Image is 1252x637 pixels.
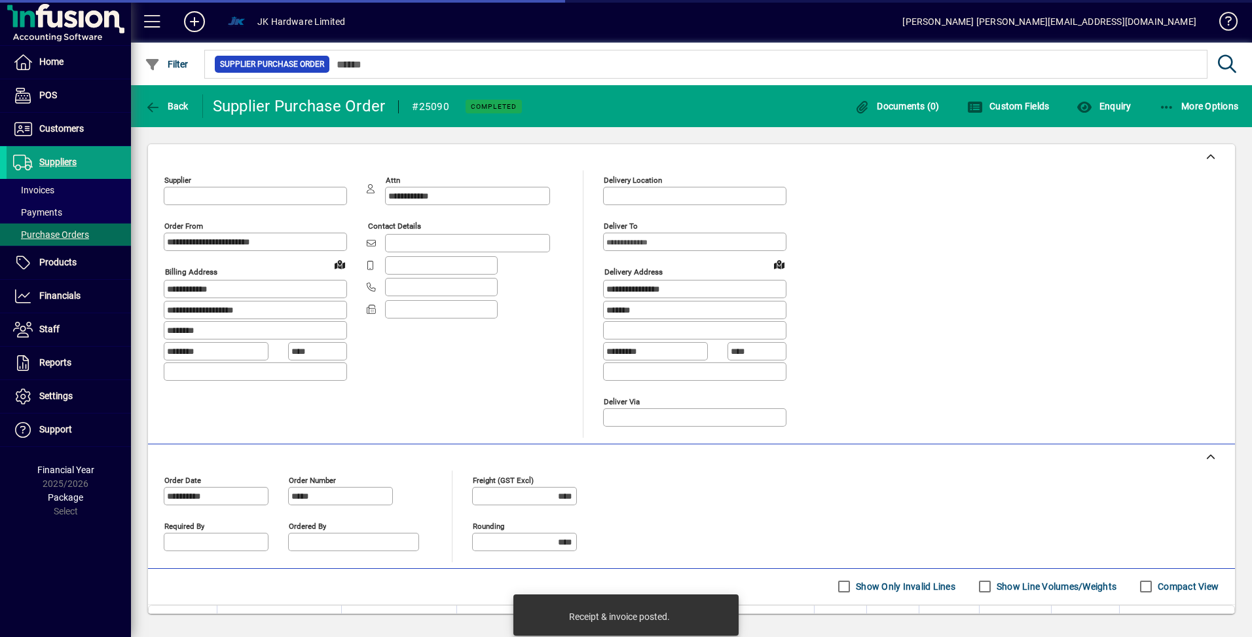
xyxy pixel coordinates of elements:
mat-label: Delivery Location [604,176,662,185]
button: Filter [141,52,192,76]
a: Settings [7,380,131,413]
mat-label: Deliver via [604,396,640,406]
button: Documents (0) [851,94,943,118]
mat-label: Rounding [473,521,504,530]
span: Financial Year [37,465,94,475]
label: Show Line Volumes/Weights [994,580,1116,593]
button: Back [141,94,192,118]
span: POS [39,90,57,100]
a: Home [7,46,131,79]
a: Invoices [7,179,131,201]
span: Item [225,613,241,627]
span: Description [465,613,505,627]
mat-label: Deliver To [604,222,638,231]
button: Add [174,10,215,33]
mat-label: Required by [164,521,204,530]
mat-label: Order number [289,475,336,484]
span: Unit Cost $ [1004,613,1043,627]
button: More Options [1156,94,1242,118]
div: [PERSON_NAME] [PERSON_NAME][EMAIL_ADDRESS][DOMAIN_NAME] [902,11,1196,32]
mat-label: Order date [164,475,201,484]
span: Completed [471,102,517,111]
a: Purchase Orders [7,223,131,246]
div: JK Hardware Limited [257,11,345,32]
mat-label: Order from [164,222,203,231]
span: Invoices [13,185,54,195]
div: Receipt & invoice posted. [569,610,670,623]
a: Payments [7,201,131,223]
label: Show Only Invalid Lines [853,580,955,593]
span: Supplier Code [350,613,399,627]
span: Back [145,101,189,111]
span: Home [39,56,64,67]
button: Enquiry [1073,94,1134,118]
span: Custom Fields [967,101,1050,111]
mat-label: Freight (GST excl) [473,475,534,484]
mat-label: Attn [386,176,400,185]
span: Package [48,492,83,503]
a: View on map [329,254,350,275]
a: Knowledge Base [1209,3,1236,45]
a: Reports [7,347,131,379]
span: Suppliers [39,157,77,167]
a: Financials [7,280,131,313]
span: Products [39,257,77,267]
span: Received [880,613,911,627]
span: Outstanding [927,613,971,627]
a: Products [7,246,131,279]
label: Compact View [1155,580,1219,593]
app-page-header-button: Back [131,94,203,118]
span: Payments [13,207,62,218]
span: Purchase Orders [13,229,89,240]
mat-label: Ordered by [289,521,326,530]
div: #25090 [412,96,449,117]
button: Custom Fields [964,94,1053,118]
span: Order Qty [826,613,858,627]
span: Settings [39,391,73,401]
button: Profile [215,10,257,33]
span: Support [39,424,72,434]
a: Customers [7,113,131,145]
span: Financials [39,290,81,301]
div: Supplier Purchase Order [213,96,386,117]
span: Customers [39,123,84,134]
span: Supplier Purchase Order [220,58,324,71]
span: Reports [39,357,71,368]
span: Extend $ [1187,613,1218,627]
span: Documents (0) [855,101,940,111]
span: Staff [39,324,60,334]
span: Status [165,613,188,627]
a: View on map [769,254,790,275]
span: Discount % [1072,613,1111,627]
mat-label: Supplier [164,176,191,185]
a: POS [7,79,131,112]
span: Filter [145,59,189,69]
span: Enquiry [1077,101,1131,111]
a: Staff [7,313,131,346]
a: Support [7,414,131,446]
span: More Options [1159,101,1239,111]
